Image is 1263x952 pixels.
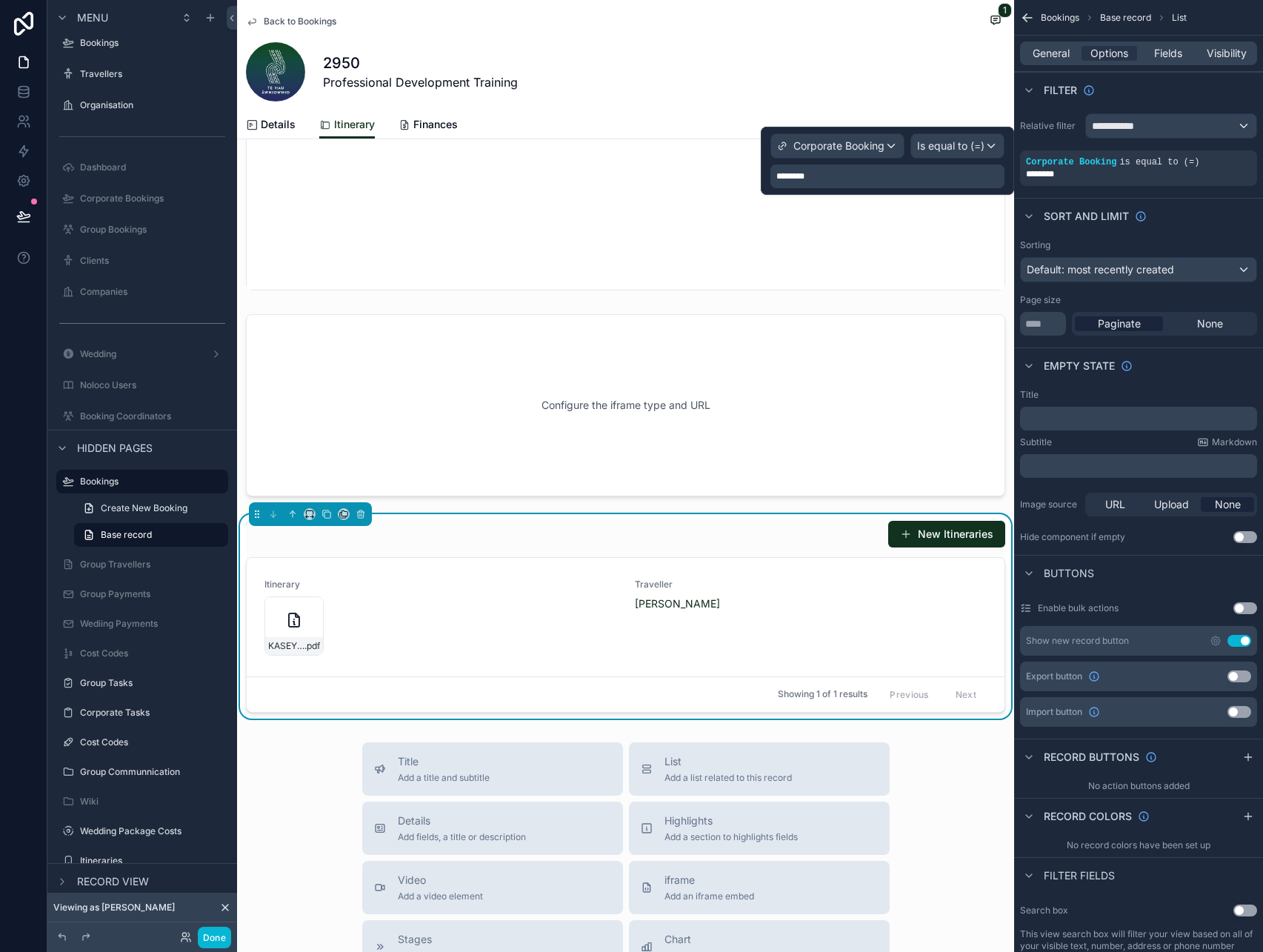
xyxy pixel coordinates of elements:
[1207,46,1247,61] span: Visibility
[1014,774,1263,798] div: No action buttons added
[1154,46,1182,61] span: Fields
[319,111,375,139] a: Itinerary
[362,802,623,855] button: DetailsAdd fields, a title or description
[398,813,526,828] span: Details
[664,873,754,888] span: iframe
[398,891,483,902] span: Add a video element
[80,224,225,236] label: Group Bookings
[56,218,228,242] a: Group Bookings
[80,736,225,748] label: Cost Codes
[629,861,890,914] button: iframeAdd an iframe embed
[80,379,225,391] label: Noloco Users
[101,502,187,514] span: Create New Booking
[53,902,175,913] span: Viewing as [PERSON_NAME]
[398,772,490,784] span: Add a title and subtitle
[56,93,228,117] a: Organisation
[1020,905,1068,916] label: Search box
[56,280,228,304] a: Companies
[56,187,228,210] a: Corporate Bookings
[56,31,228,55] a: Bookings
[74,523,228,547] a: Base record
[323,73,518,91] span: Professional Development Training
[198,927,231,948] button: Done
[1044,359,1115,373] span: Empty state
[56,249,228,273] a: Clients
[1090,46,1128,61] span: Options
[635,579,802,590] span: Traveller
[80,855,225,867] label: Itineraries
[56,373,228,397] a: Noloco Users
[1212,436,1257,448] span: Markdown
[664,831,798,843] span: Add a section to highlights fields
[56,819,228,843] a: Wedding Package Costs
[1044,566,1094,581] span: Buttons
[664,754,792,769] span: List
[56,849,228,873] a: Itineraries
[323,53,518,73] h1: 2950
[80,588,225,600] label: Group Payments
[56,760,228,784] a: Group Communnication
[629,802,890,855] button: HighlightsAdd a section to highlights fields
[56,156,228,179] a: Dashboard
[1033,46,1070,61] span: General
[793,139,884,153] span: Corporate Booking
[1044,83,1077,98] span: Filter
[664,813,798,828] span: Highlights
[56,642,228,665] a: Cost Codes
[334,117,375,132] span: Itinerary
[778,688,867,700] span: Showing 1 of 1 results
[1020,294,1061,306] label: Page size
[1020,120,1079,132] label: Relative filter
[80,648,225,659] label: Cost Codes
[1041,12,1079,24] span: Bookings
[1044,209,1129,224] span: Sort And Limit
[80,618,225,630] label: Wediing Payments
[1020,436,1052,448] label: Subtitle
[1197,316,1223,331] span: None
[398,754,490,769] span: Title
[1020,499,1079,510] label: Image source
[80,766,225,778] label: Group Communnication
[362,861,623,914] button: VideoAdd a video element
[74,496,228,520] a: Create New Booking
[1020,407,1257,430] div: scrollable content
[304,640,320,652] span: .pdf
[56,790,228,813] a: Wiki
[77,10,108,25] span: Menu
[1172,12,1187,24] span: List
[888,521,1005,547] button: New Itineraries
[1044,750,1139,765] span: Record buttons
[101,529,152,541] span: Base record
[917,139,984,153] span: Is equal to (=)
[986,12,1005,30] button: 1
[77,874,149,889] span: Record view
[56,671,228,695] a: Group Tasks
[80,559,225,570] label: Group Travellers
[80,796,225,808] label: Wiki
[246,16,336,27] a: Back to Bookings
[1020,454,1257,478] div: scrollable content
[56,582,228,606] a: Group Payments
[1105,497,1125,512] span: URL
[398,873,483,888] span: Video
[56,342,228,366] a: Wedding
[1044,868,1115,883] span: Filter fields
[268,640,304,652] span: KASEY_KAIPOKEMP_2950
[910,133,1004,159] button: Is equal to (=)
[80,162,225,173] label: Dashboard
[1020,389,1039,401] label: Title
[664,932,776,947] span: Chart
[1098,316,1141,331] span: Paginate
[56,62,228,86] a: Travellers
[80,193,225,204] label: Corporate Bookings
[1100,12,1151,24] span: Base record
[1154,497,1189,512] span: Upload
[1026,157,1116,167] span: Corporate Booking
[998,3,1012,18] span: 1
[1027,263,1174,276] span: Default: most recently created
[80,255,225,267] label: Clients
[635,596,720,611] a: [PERSON_NAME]
[1020,257,1257,282] button: Default: most recently created
[1044,809,1132,824] span: Record colors
[664,891,754,902] span: Add an iframe embed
